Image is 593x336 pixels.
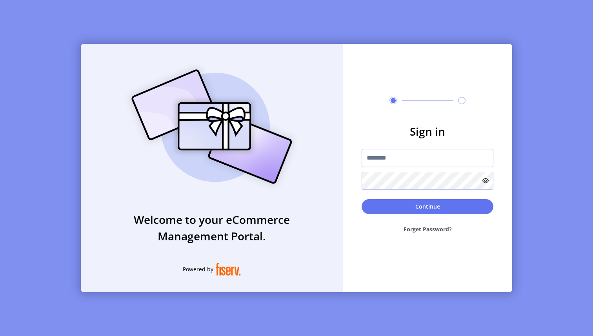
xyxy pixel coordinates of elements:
h3: Sign in [362,123,493,140]
h3: Welcome to your eCommerce Management Portal. [81,211,343,244]
span: Powered by [183,265,213,273]
button: Forget Password? [362,219,493,240]
img: card_Illustration.svg [120,61,304,193]
button: Continue [362,199,493,214]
